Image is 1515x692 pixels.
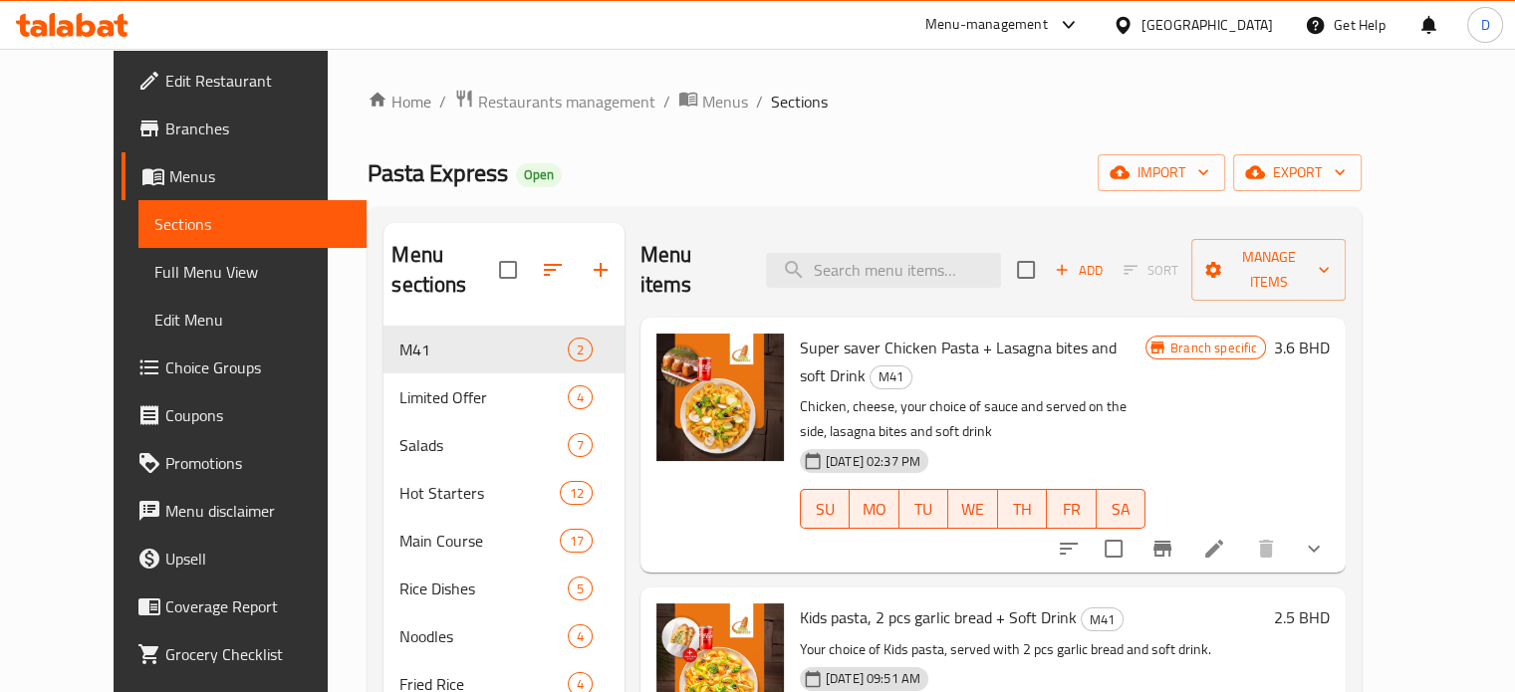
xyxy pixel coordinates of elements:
span: WE [956,495,989,524]
a: Grocery Checklist [122,630,367,678]
div: M41 [1081,607,1124,631]
span: 2 [569,341,592,359]
span: Select section first [1111,255,1191,286]
span: Noodles [399,624,567,648]
span: Branch specific [1162,339,1265,357]
input: search [766,253,1001,288]
span: Menu disclaimer [165,499,351,523]
a: Upsell [122,535,367,582]
div: items [568,624,593,648]
div: M41 [870,365,912,389]
span: Promotions [165,451,351,475]
li: / [439,90,446,114]
span: Select all sections [487,249,529,291]
span: [DATE] 02:37 PM [818,452,928,471]
button: delete [1242,525,1290,573]
span: Coupons [165,403,351,427]
span: Manage items [1207,245,1330,295]
div: Limited Offer4 [383,373,624,421]
div: Menu-management [925,13,1048,37]
a: Edit Menu [138,296,367,344]
span: M41 [871,365,911,388]
span: 12 [561,484,591,503]
span: Open [516,166,562,183]
span: 7 [569,436,592,455]
button: TH [998,489,1047,529]
div: items [568,385,593,409]
span: Grocery Checklist [165,642,351,666]
a: Menus [678,89,748,115]
a: Coverage Report [122,582,367,630]
button: FR [1047,489,1096,529]
span: Select section [1005,249,1047,291]
h6: 3.6 BHD [1274,334,1330,361]
span: Salads [399,433,567,457]
button: sort-choices [1045,525,1093,573]
img: Super saver Chicken Pasta + Lasagna bites and soft Drink [656,334,784,461]
div: Hot Starters12 [383,469,624,517]
span: Sections [771,90,828,114]
nav: breadcrumb [368,89,1362,115]
span: Upsell [165,547,351,571]
span: Add [1052,259,1106,282]
button: SA [1097,489,1145,529]
span: 5 [569,579,592,598]
span: 4 [569,388,592,407]
span: Menus [169,164,351,188]
span: Pasta Express [368,150,508,195]
button: Branch-specific-item [1138,525,1186,573]
a: Branches [122,105,367,152]
span: import [1114,160,1209,185]
div: Open [516,163,562,187]
div: items [560,481,592,505]
span: Edit Menu [154,308,351,332]
span: Limited Offer [399,385,567,409]
span: M41 [1082,608,1123,631]
button: Add [1047,255,1111,286]
span: Rice Dishes [399,577,567,600]
button: import [1098,154,1225,191]
a: Menu disclaimer [122,487,367,535]
span: Restaurants management [478,90,655,114]
a: Restaurants management [454,89,655,115]
span: Kids pasta, 2 pcs garlic bread + Soft Drink [800,602,1077,632]
div: items [568,338,593,361]
div: Rice Dishes5 [383,565,624,612]
span: Main Course [399,529,560,553]
span: Super saver Chicken Pasta + Lasagna bites and soft Drink [800,333,1117,390]
h6: 2.5 BHD [1274,603,1330,631]
span: MO [858,495,890,524]
button: MO [850,489,898,529]
div: Hot Starters [399,481,560,505]
div: Salads7 [383,421,624,469]
svg: Show Choices [1302,537,1326,561]
a: Edit menu item [1202,537,1226,561]
a: Promotions [122,439,367,487]
li: / [756,90,763,114]
span: TH [1006,495,1039,524]
div: items [568,433,593,457]
a: Full Menu View [138,248,367,296]
span: M41 [399,338,567,361]
a: Sections [138,200,367,248]
span: Branches [165,116,351,140]
li: / [663,90,670,114]
span: Sort sections [529,246,577,294]
span: FR [1055,495,1088,524]
button: SU [800,489,850,529]
span: SA [1105,495,1137,524]
span: Full Menu View [154,260,351,284]
button: show more [1290,525,1338,573]
div: items [560,529,592,553]
button: Add section [577,246,625,294]
span: Sections [154,212,351,236]
a: Coupons [122,391,367,439]
a: Edit Restaurant [122,57,367,105]
span: TU [907,495,940,524]
h2: Menu sections [391,240,498,300]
